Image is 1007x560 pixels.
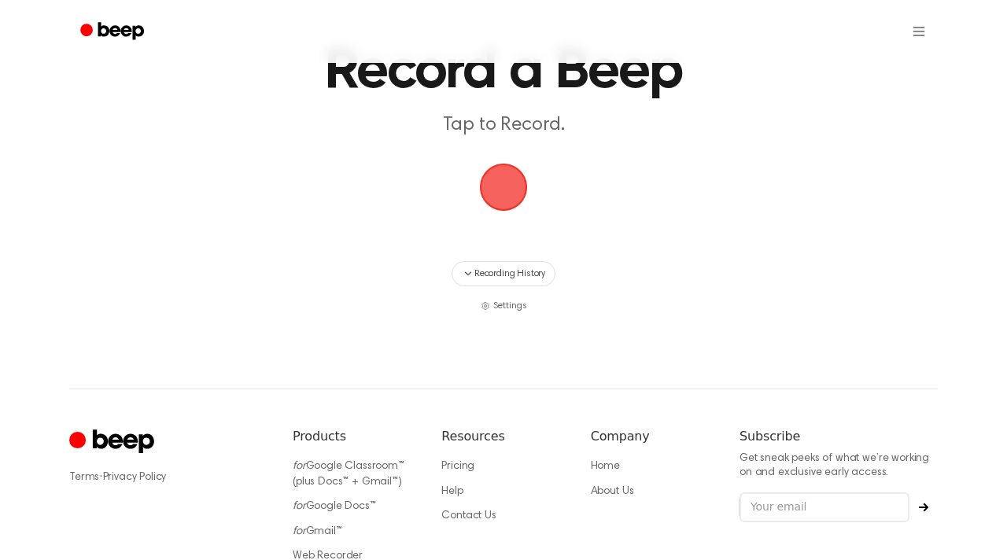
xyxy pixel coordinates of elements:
[740,427,938,446] h6: Subscribe
[441,486,463,497] a: Help
[69,17,158,47] a: Beep
[170,43,837,100] h1: Record a Beep
[909,503,938,512] button: Subscribe
[293,427,416,446] h6: Products
[474,267,545,281] span: Recording History
[591,486,634,497] a: About Us
[293,501,306,512] i: for
[441,427,565,446] h6: Resources
[201,112,806,138] p: Tap to Record.
[293,501,376,512] a: forGoogle Docs™
[293,461,306,472] i: for
[293,526,342,537] a: forGmail™
[591,427,714,446] h6: Company
[900,13,938,50] button: Open menu
[441,510,496,521] a: Contact Us
[452,261,555,286] button: Recording History
[69,427,158,458] a: Cruip
[69,470,267,485] div: ·
[69,472,99,483] a: Terms
[493,299,527,313] span: Settings
[441,461,474,472] a: Pricing
[103,472,167,483] a: Privacy Policy
[293,526,306,537] i: for
[481,299,527,313] button: Settings
[480,164,527,211] img: Beep Logo
[740,492,909,522] input: Your email
[740,452,938,480] p: Get sneak peeks of what we’re working on and exclusive early access.
[293,461,404,488] a: forGoogle Classroom™ (plus Docs™ + Gmail™)
[591,461,620,472] a: Home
